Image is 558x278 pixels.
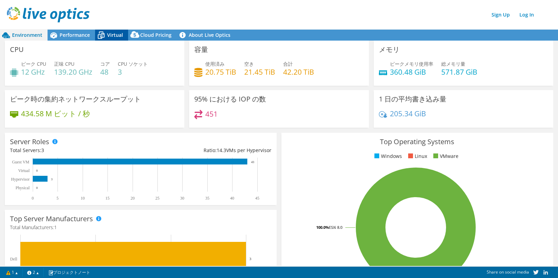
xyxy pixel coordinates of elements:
span: 空き [244,61,254,67]
text: 43 [251,160,255,164]
text: Virtual [18,168,30,173]
a: 1 [1,268,23,277]
h4: Total Manufacturers: [10,224,271,231]
span: 14.3 [217,147,226,153]
h4: 42.20 TiB [283,68,314,76]
text: 40 [230,196,234,201]
h4: 12 GHz [21,68,46,76]
text: 20 [131,196,135,201]
tspan: 100.0% [316,225,329,230]
h4: 434.58 M ビット / 秒 [21,110,90,117]
h3: 1 日の平均書き込み量 [379,95,446,103]
h3: Top Operating Systems [287,138,548,146]
h4: 3 [118,68,148,76]
span: 合計 [283,61,293,67]
h3: Server Roles [10,138,49,146]
h4: 571.87 GiB [441,68,477,76]
text: 30 [180,196,184,201]
h4: 205.34 GiB [390,110,426,117]
a: About Live Optics [177,30,236,41]
h3: メモリ [379,46,400,53]
h4: 360.48 GiB [390,68,433,76]
text: Guest VM [12,160,29,164]
h3: 容量 [194,46,208,53]
a: Sign Up [488,10,513,20]
text: 10 [81,196,85,201]
h4: 451 [205,110,218,118]
text: Dell [10,257,17,261]
h4: 21.45 TiB [244,68,275,76]
tspan: ESXi 8.0 [329,225,342,230]
text: 25 [155,196,159,201]
a: プロジェクトノート [43,268,95,277]
text: 0 [32,196,34,201]
img: live_optics_svg.svg [7,7,90,22]
span: Share on social media [487,269,529,275]
li: VMware [432,152,458,160]
span: 正味 CPU [54,61,74,67]
span: Virtual [107,32,123,38]
text: 0 [36,186,38,190]
a: Log In [516,10,537,20]
span: ピーク CPU [21,61,46,67]
li: Windows [373,152,402,160]
li: Linux [406,152,427,160]
span: Performance [60,32,90,38]
a: 2 [22,268,44,277]
h3: CPU [10,46,24,53]
span: CPU ソケット [118,61,148,67]
text: 3 [249,257,251,261]
h4: 139.20 GHz [54,68,92,76]
span: 使用済み [205,61,225,67]
text: Physical [15,185,30,190]
text: 45 [255,196,259,201]
text: 5 [56,196,59,201]
span: 3 [41,147,44,153]
span: 1 [54,224,57,231]
h3: 95% における IOP の数 [194,95,266,103]
text: 0 [36,169,38,172]
div: Total Servers: [10,147,141,154]
text: Hypervisor [11,177,30,182]
div: Ratio: VMs per Hypervisor [141,147,271,154]
span: 総メモリ量 [441,61,465,67]
span: Cloud Pricing [140,32,172,38]
text: 15 [105,196,110,201]
h3: Top Server Manufacturers [10,215,93,223]
text: 35 [205,196,209,201]
span: Environment [12,32,42,38]
h4: 48 [100,68,110,76]
text: 3 [51,178,53,181]
span: コア [100,61,110,67]
span: ピークメモリ使用率 [390,61,433,67]
h3: ピーク時の集約ネットワークスループット [10,95,141,103]
h4: 20.75 TiB [205,68,236,76]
